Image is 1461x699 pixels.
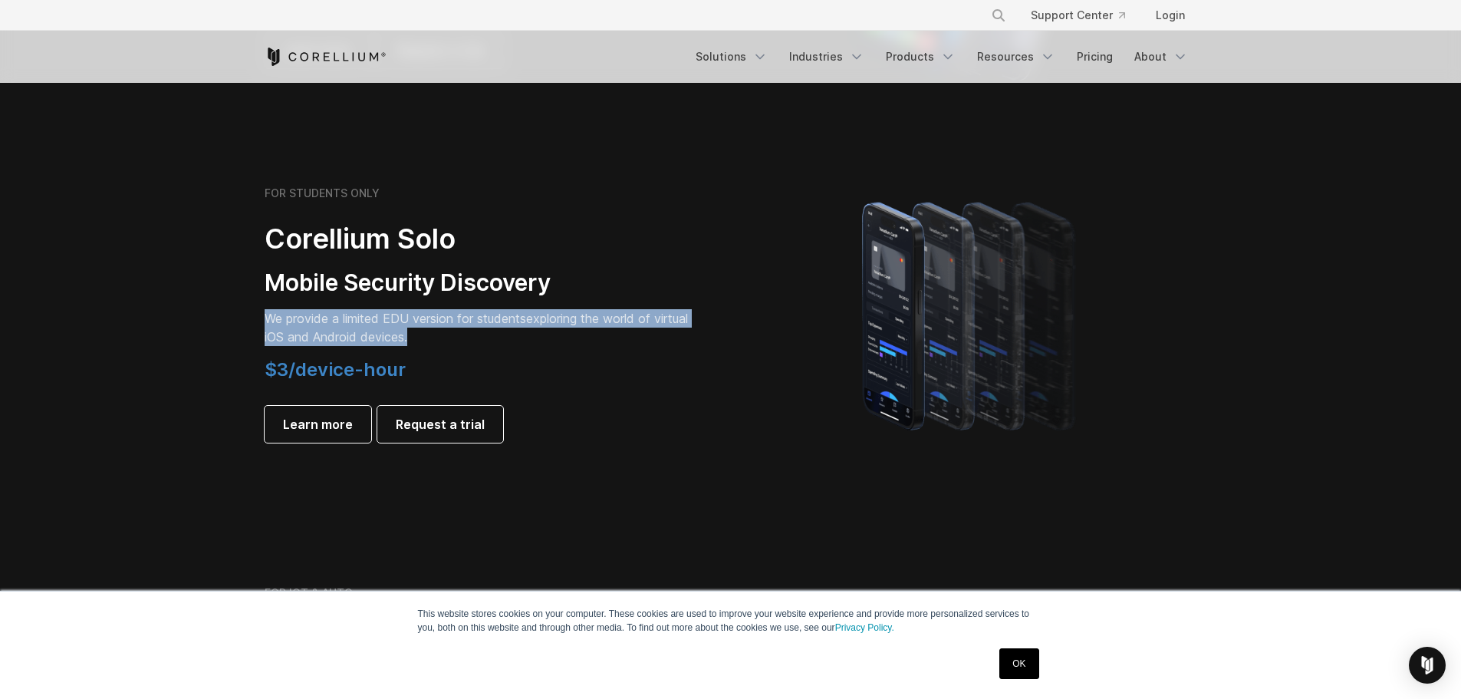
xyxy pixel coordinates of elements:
[1409,647,1446,684] div: Open Intercom Messenger
[1125,43,1197,71] a: About
[265,406,371,443] a: Learn more
[1143,2,1197,29] a: Login
[283,415,353,434] span: Learn more
[396,415,485,434] span: Request a trial
[686,43,1197,71] div: Navigation Menu
[265,269,694,298] h3: Mobile Security Discovery
[686,43,777,71] a: Solutions
[985,2,1012,29] button: Search
[1068,43,1122,71] a: Pricing
[265,309,694,346] p: exploring the world of virtual iOS and Android devices.
[265,186,380,200] h6: FOR STUDENTS ONLY
[265,222,694,256] h2: Corellium Solo
[780,43,874,71] a: Industries
[999,648,1038,679] a: OK
[418,607,1044,635] p: This website stores cookies on your computer. These cookies are used to improve your website expe...
[1018,2,1137,29] a: Support Center
[972,2,1197,29] div: Navigation Menu
[265,586,353,600] h6: FOR IOT & AUTO
[265,358,406,381] span: $3/device-hour
[877,43,965,71] a: Products
[377,406,503,443] a: Request a trial
[265,311,526,326] span: We provide a limited EDU version for students
[831,180,1111,449] img: A lineup of four iPhone models becoming more gradient and blurred
[968,43,1064,71] a: Resources
[835,622,894,633] a: Privacy Policy.
[265,48,387,66] a: Corellium Home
